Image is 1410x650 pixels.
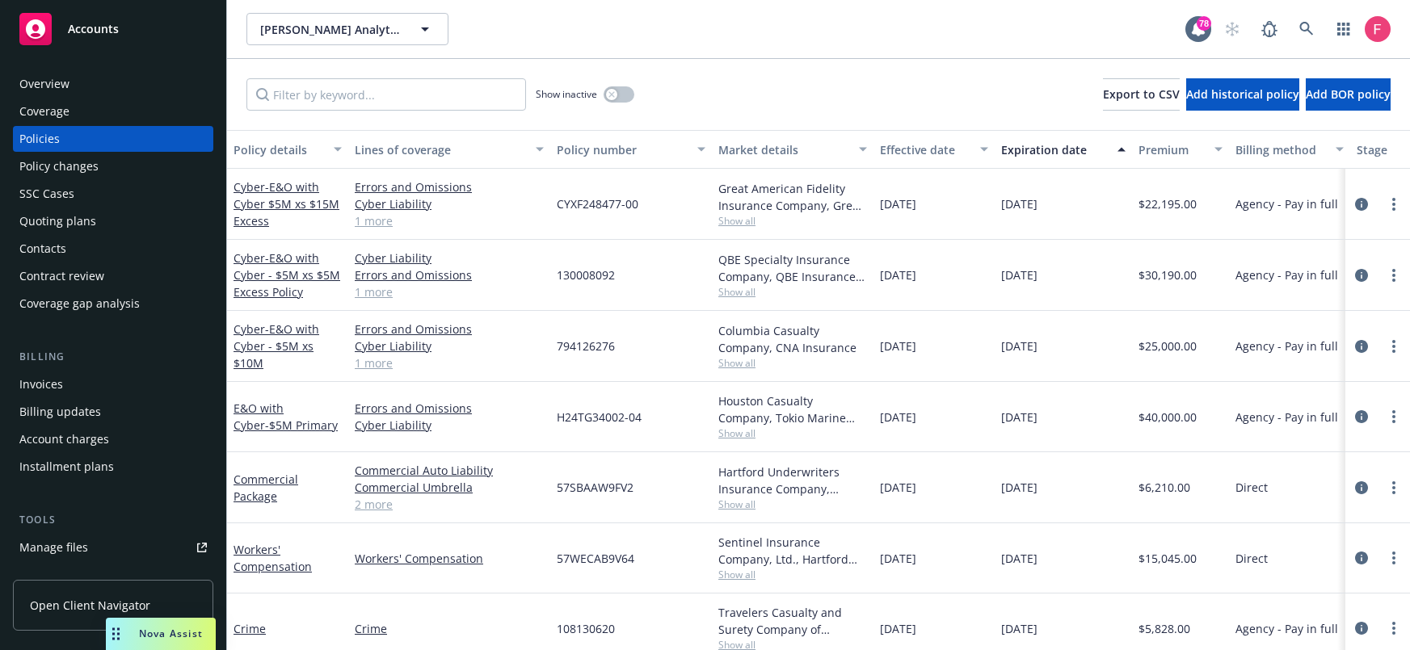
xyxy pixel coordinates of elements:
div: Policy details [234,141,324,158]
div: QBE Specialty Insurance Company, QBE Insurance Group [718,251,867,285]
a: Errors and Omissions [355,321,544,338]
button: Add BOR policy [1306,78,1391,111]
a: Errors and Omissions [355,178,544,195]
span: Direct [1235,550,1268,567]
span: Agency - Pay in full [1235,620,1338,637]
span: Show all [718,285,867,299]
img: photo [1365,16,1391,42]
div: Travelers Casualty and Surety Company of America, Travelers Insurance [718,604,867,638]
span: H24TG34002-04 [557,409,642,426]
span: 57WECAB9V64 [557,550,634,567]
span: - E&O with Cyber $5M xs $15M Excess [234,179,339,229]
div: Houston Casualty Company, Tokio Marine HCC, CRC Group [718,392,867,426]
div: Stage [1357,141,1407,158]
button: Billing method [1229,130,1350,169]
div: Coverage [19,99,69,124]
div: Policy changes [19,153,99,179]
span: Show all [718,426,867,440]
span: Nova Assist [139,627,203,640]
span: [DATE] [1001,195,1038,212]
a: Manage files [13,535,213,560]
a: Crime [234,621,266,636]
a: E&O with Cyber [234,400,338,433]
div: Tools [13,512,213,528]
span: Show all [718,214,867,228]
a: Contract review [13,263,213,289]
span: Show inactive [536,87,597,101]
span: Show all [718,356,867,370]
span: $15,045.00 [1139,550,1197,567]
a: Cyber Liability [355,195,544,212]
a: 2 more [355,496,544,513]
div: Drag to move [106,618,126,650]
a: circleInformation [1352,195,1371,214]
span: $6,210.00 [1139,479,1190,496]
a: more [1384,337,1404,356]
button: Add historical policy [1186,78,1299,111]
span: [DATE] [1001,620,1038,637]
span: [DATE] [1001,409,1038,426]
a: Policy changes [13,153,213,179]
span: Direct [1235,479,1268,496]
input: Filter by keyword... [246,78,526,111]
span: Open Client Navigator [30,597,150,614]
a: Commercial Auto Liability [355,462,544,479]
button: Policy details [227,130,348,169]
a: Cyber Liability [355,338,544,354]
a: Search [1290,13,1323,45]
span: 108130620 [557,620,615,637]
span: $30,190.00 [1139,266,1197,283]
a: circleInformation [1352,478,1371,497]
button: Expiration date [995,130,1132,169]
span: Agency - Pay in full [1235,409,1338,426]
div: Policy number [557,141,688,158]
button: Premium [1132,130,1229,169]
button: Lines of coverage [348,130,550,169]
div: Account charges [19,426,109,452]
div: Billing method [1235,141,1326,158]
span: Agency - Pay in full [1235,266,1338,283]
span: 130008092 [557,266,615,283]
span: Agency - Pay in full [1235,338,1338,354]
a: Start snowing [1216,13,1248,45]
span: - E&O with Cyber - $5M xs $5M Excess Policy [234,250,340,300]
div: Invoices [19,371,63,397]
a: Cyber [234,179,339,229]
span: [DATE] [1001,266,1038,283]
div: Quoting plans [19,208,96,234]
div: Expiration date [1001,141,1108,158]
span: - E&O with Cyber - $5M xs $10M [234,321,319,371]
span: Add BOR policy [1306,86,1391,102]
span: [DATE] [880,409,916,426]
span: [DATE] [880,550,916,567]
span: Show all [718,568,867,581]
div: Overview [19,71,69,97]
a: 1 more [355,354,544,371]
a: more [1384,407,1404,426]
button: Effective date [873,130,995,169]
span: Agency - Pay in full [1235,195,1338,212]
span: $5,828.00 [1139,620,1190,637]
span: - $5M Primary [265,417,338,433]
span: [DATE] [880,195,916,212]
a: Commercial Package [234,472,298,504]
div: Contract review [19,263,104,289]
a: circleInformation [1352,337,1371,356]
span: [DATE] [880,266,916,283]
span: $40,000.00 [1139,409,1197,426]
span: Export to CSV [1103,86,1180,102]
a: circleInformation [1352,266,1371,285]
div: Billing [13,349,213,365]
a: Policy checking [13,562,213,588]
span: Show all [718,497,867,511]
a: Crime [355,620,544,637]
span: $22,195.00 [1139,195,1197,212]
span: 57SBAAW9FV2 [557,479,633,496]
a: more [1384,548,1404,568]
div: Great American Fidelity Insurance Company, Great American Insurance Group [718,180,867,214]
a: circleInformation [1352,619,1371,638]
a: Workers' Compensation [234,542,312,574]
span: [DATE] [1001,479,1038,496]
a: Workers' Compensation [355,550,544,567]
div: Sentinel Insurance Company, Ltd., Hartford Insurance Group [718,534,867,568]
